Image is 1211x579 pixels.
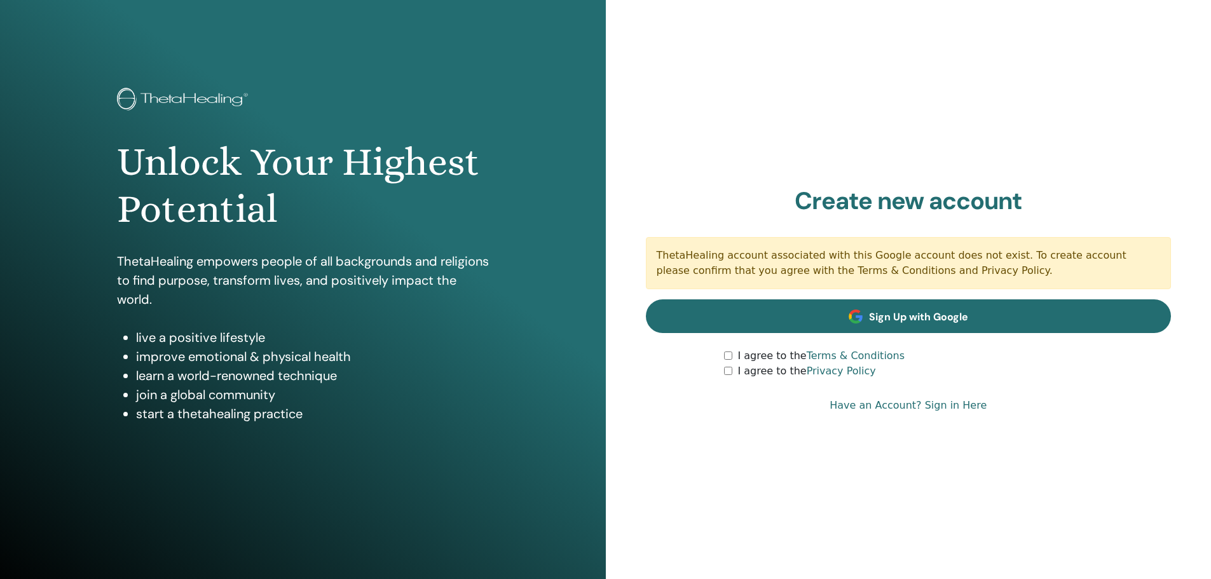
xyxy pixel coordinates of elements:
li: live a positive lifestyle [136,328,489,347]
h1: Unlock Your Highest Potential [117,139,489,233]
span: Sign Up with Google [869,310,968,324]
div: ThetaHealing account associated with this Google account does not exist. To create account please... [646,237,1172,289]
p: ThetaHealing empowers people of all backgrounds and religions to find purpose, transform lives, a... [117,252,489,309]
a: Have an Account? Sign in Here [830,398,987,413]
a: Sign Up with Google [646,299,1172,333]
h2: Create new account [646,187,1172,216]
label: I agree to the [737,364,875,379]
li: join a global community [136,385,489,404]
li: learn a world-renowned technique [136,366,489,385]
li: start a thetahealing practice [136,404,489,423]
a: Terms & Conditions [807,350,905,362]
li: improve emotional & physical health [136,347,489,366]
label: I agree to the [737,348,905,364]
a: Privacy Policy [807,365,876,377]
